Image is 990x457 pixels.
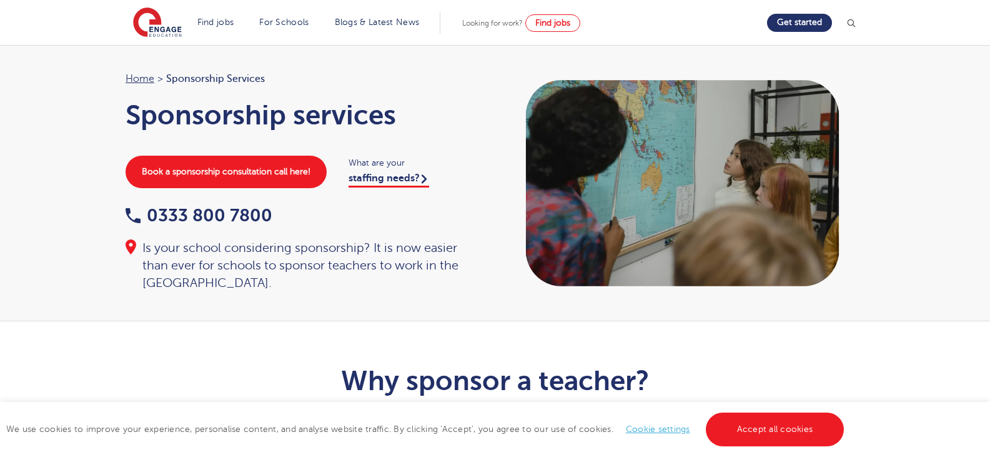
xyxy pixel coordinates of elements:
a: Accept all cookies [706,413,844,446]
nav: breadcrumb [126,71,483,87]
span: Find jobs [535,18,570,28]
span: > [157,73,163,84]
span: Looking for work? [462,19,523,28]
a: staffing needs? [349,173,429,188]
img: Engage Education [133,8,182,39]
a: Blogs & Latest News [335,18,420,27]
a: 0333 800 7800 [126,206,272,225]
a: Find jobs [197,18,234,27]
b: Why sponsor a teacher? [341,365,649,396]
a: Cookie settings [626,424,690,434]
span: What are your [349,156,483,170]
a: For Schools [259,18,309,27]
span: Sponsorship Services [166,71,265,87]
a: Home [126,73,154,84]
span: We use cookies to improve your experience, personalise content, and analyse website traffic. By c... [6,424,847,434]
h1: Sponsorship services [126,99,483,131]
div: Is your school considering sponsorship? It is now easier than ever for schools to sponsor teacher... [126,239,483,292]
a: Book a sponsorship consultation call here! [126,156,327,188]
a: Get started [767,14,832,32]
a: Find jobs [525,14,580,32]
